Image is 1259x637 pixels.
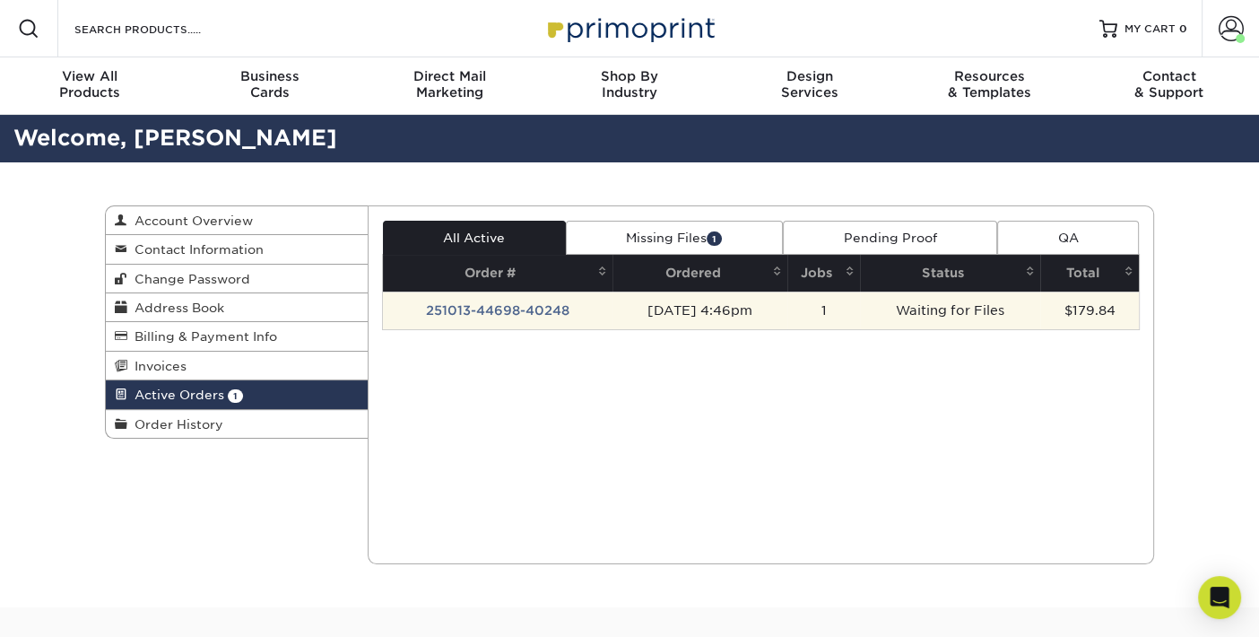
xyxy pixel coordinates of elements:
th: Ordered [612,255,787,292]
a: Resources& Templates [899,57,1080,115]
th: Total [1040,255,1139,292]
td: 251013-44698-40248 [383,292,612,329]
a: All Active [383,221,566,255]
span: Change Password [127,272,250,286]
span: Account Overview [127,214,253,228]
span: Design [719,68,899,84]
span: Direct Mail [360,68,540,84]
div: Industry [540,68,720,100]
span: 1 [228,389,243,403]
a: Change Password [106,265,368,293]
a: Invoices [106,352,368,380]
span: MY CART [1124,22,1176,37]
span: Order History [127,417,223,432]
th: Status [860,255,1040,292]
div: Open Intercom Messenger [1198,576,1241,619]
span: Resources [899,68,1080,84]
span: Contact Information [127,242,264,257]
div: Services [719,68,899,100]
a: Shop ByIndustry [540,57,720,115]
input: SEARCH PRODUCTS..... [73,18,247,39]
span: Shop By [540,68,720,84]
td: [DATE] 4:46pm [612,292,787,329]
a: Account Overview [106,206,368,235]
a: Missing Files1 [566,221,783,255]
div: Cards [180,68,360,100]
div: & Templates [899,68,1080,100]
span: Contact [1079,68,1259,84]
span: Invoices [127,359,187,373]
a: Contact Information [106,235,368,264]
td: Waiting for Files [860,292,1040,329]
a: DesignServices [719,57,899,115]
span: 1 [707,231,722,245]
a: Address Book [106,293,368,322]
a: Contact& Support [1079,57,1259,115]
a: Direct MailMarketing [360,57,540,115]
img: Primoprint [540,9,719,48]
td: 1 [787,292,860,329]
a: QA [997,221,1139,255]
span: 0 [1179,22,1187,35]
a: Pending Proof [783,221,997,255]
a: Billing & Payment Info [106,322,368,351]
span: Active Orders [127,388,224,402]
td: $179.84 [1040,292,1139,329]
span: Billing & Payment Info [127,329,277,344]
a: BusinessCards [180,57,360,115]
th: Jobs [787,255,860,292]
span: Address Book [127,301,224,315]
a: Active Orders 1 [106,380,368,409]
th: Order # [383,255,612,292]
div: & Support [1079,68,1259,100]
a: Order History [106,410,368,438]
div: Marketing [360,68,540,100]
span: Business [180,68,360,84]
